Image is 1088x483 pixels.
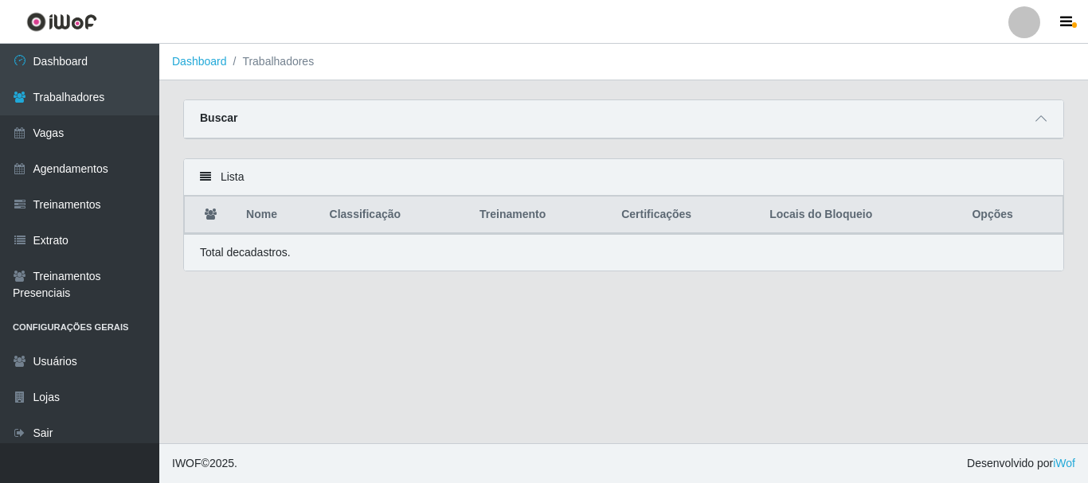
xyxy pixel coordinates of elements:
th: Classificação [320,197,471,234]
th: Treinamento [470,197,612,234]
span: IWOF [172,457,202,469]
img: CoreUI Logo [26,12,97,32]
p: Total de cadastros. [200,244,291,261]
th: Opções [962,197,1063,234]
a: iWof [1053,457,1075,469]
span: Desenvolvido por [967,455,1075,472]
strong: Buscar [200,111,237,124]
div: Lista [184,159,1063,196]
a: Dashboard [172,55,227,68]
th: Certificações [612,197,760,234]
nav: breadcrumb [159,44,1088,80]
li: Trabalhadores [227,53,315,70]
th: Locais do Bloqueio [760,197,962,234]
th: Nome [237,197,319,234]
span: © 2025 . [172,455,237,472]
